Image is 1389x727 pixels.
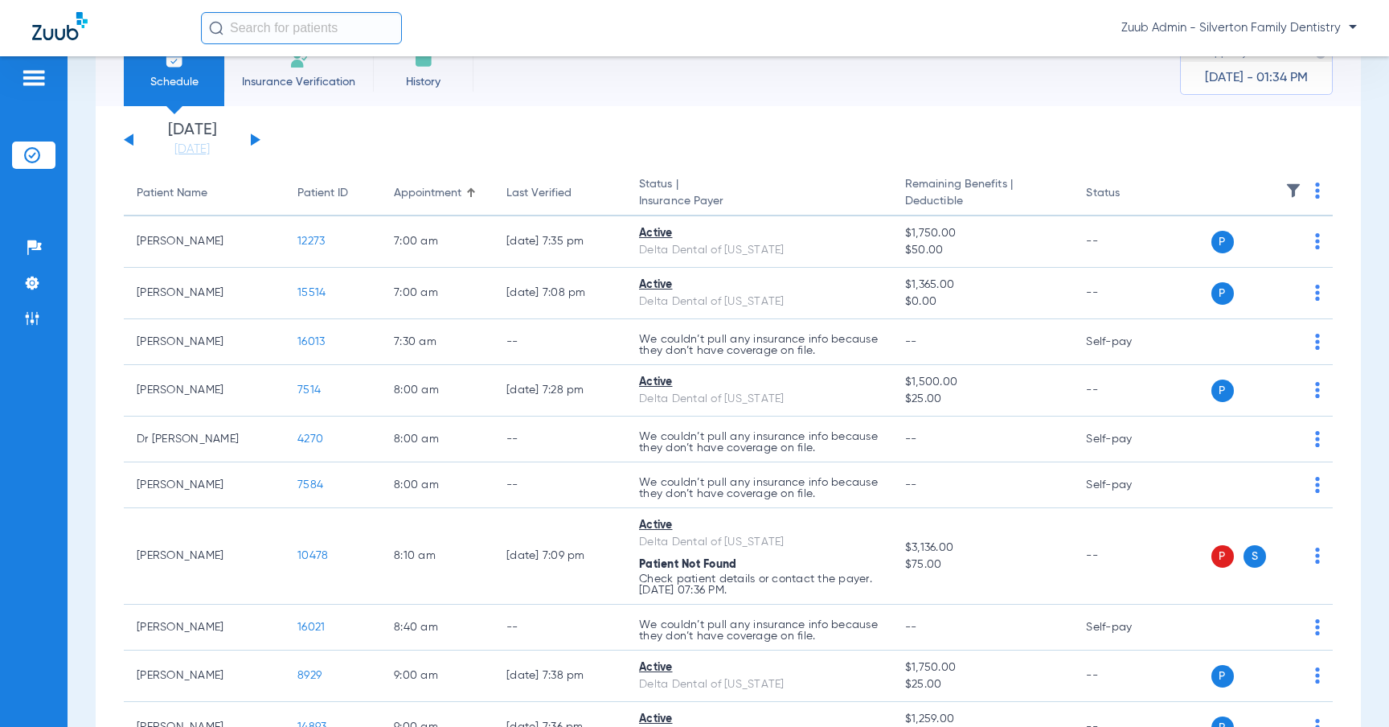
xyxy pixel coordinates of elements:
[1211,231,1234,253] span: P
[297,550,328,561] span: 10478
[1315,334,1320,350] img: group-dot-blue.svg
[381,216,494,268] td: 7:00 AM
[1121,20,1357,36] span: Zuub Admin - Silverton Family Dentistry
[236,74,361,90] span: Insurance Verification
[905,622,917,633] span: --
[1315,233,1320,249] img: group-dot-blue.svg
[297,287,326,298] span: 15514
[494,365,626,417] td: [DATE] 7:28 PM
[639,334,879,356] p: We couldn’t pull any insurance info because they don’t have coverage on file.
[506,185,613,202] div: Last Verified
[905,540,1061,557] span: $3,136.00
[394,185,481,202] div: Appointment
[297,336,325,347] span: 16013
[639,277,879,294] div: Active
[626,171,892,216] th: Status |
[136,74,212,90] span: Schedule
[639,477,879,499] p: We couldn’t pull any insurance info because they don’t have coverage on file.
[905,433,917,445] span: --
[297,384,321,396] span: 7514
[209,21,223,35] img: Search Icon
[297,185,368,202] div: Patient ID
[381,268,494,319] td: 7:00 AM
[1211,380,1234,402] span: P
[124,365,285,417] td: [PERSON_NAME]
[639,559,736,570] span: Patient Not Found
[1315,431,1320,447] img: group-dot-blue.svg
[1315,477,1320,493] img: group-dot-blue.svg
[144,122,240,158] li: [DATE]
[905,277,1061,294] span: $1,365.00
[1073,651,1182,702] td: --
[639,294,879,310] div: Delta Dental of [US_STATE]
[1073,365,1182,417] td: --
[165,50,184,69] img: Schedule
[1073,171,1182,216] th: Status
[414,50,433,69] img: History
[137,185,207,202] div: Patient Name
[506,185,572,202] div: Last Verified
[639,193,879,210] span: Insurance Payer
[297,670,322,681] span: 8929
[1315,382,1320,398] img: group-dot-blue.svg
[124,462,285,508] td: [PERSON_NAME]
[905,225,1061,242] span: $1,750.00
[494,417,626,462] td: --
[1309,650,1389,727] iframe: Chat Widget
[1315,285,1320,301] img: group-dot-blue.svg
[639,242,879,259] div: Delta Dental of [US_STATE]
[639,659,879,676] div: Active
[494,216,626,268] td: [DATE] 7:35 PM
[124,651,285,702] td: [PERSON_NAME]
[905,479,917,491] span: --
[905,336,917,347] span: --
[289,50,309,69] img: Manual Insurance Verification
[1073,605,1182,651] td: Self-pay
[905,193,1061,210] span: Deductible
[1211,282,1234,305] span: P
[394,185,461,202] div: Appointment
[1211,665,1234,688] span: P
[297,479,323,491] span: 7584
[137,185,272,202] div: Patient Name
[297,622,325,633] span: 16021
[905,242,1061,259] span: $50.00
[1073,508,1182,605] td: --
[124,605,285,651] td: [PERSON_NAME]
[639,225,879,242] div: Active
[124,417,285,462] td: Dr [PERSON_NAME]
[494,268,626,319] td: [DATE] 7:08 PM
[381,319,494,365] td: 7:30 AM
[381,605,494,651] td: 8:40 AM
[1073,319,1182,365] td: Self-pay
[639,431,879,454] p: We couldn’t pull any insurance info because they don’t have coverage on file.
[21,68,47,88] img: hamburger-icon
[381,651,494,702] td: 9:00 AM
[639,374,879,391] div: Active
[494,651,626,702] td: [DATE] 7:38 PM
[1315,548,1320,564] img: group-dot-blue.svg
[297,433,323,445] span: 4270
[494,319,626,365] td: --
[639,534,879,551] div: Delta Dental of [US_STATE]
[124,268,285,319] td: [PERSON_NAME]
[32,12,88,40] img: Zuub Logo
[1315,183,1320,199] img: group-dot-blue.svg
[494,462,626,508] td: --
[381,417,494,462] td: 8:00 AM
[639,391,879,408] div: Delta Dental of [US_STATE]
[639,517,879,534] div: Active
[297,236,325,247] span: 12273
[381,365,494,417] td: 8:00 AM
[144,142,240,158] a: [DATE]
[1211,545,1234,568] span: P
[1073,417,1182,462] td: Self-pay
[1315,619,1320,635] img: group-dot-blue.svg
[639,676,879,693] div: Delta Dental of [US_STATE]
[494,508,626,605] td: [DATE] 7:09 PM
[892,171,1074,216] th: Remaining Benefits |
[381,462,494,508] td: 8:00 AM
[905,391,1061,408] span: $25.00
[1205,70,1308,86] span: [DATE] - 01:34 PM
